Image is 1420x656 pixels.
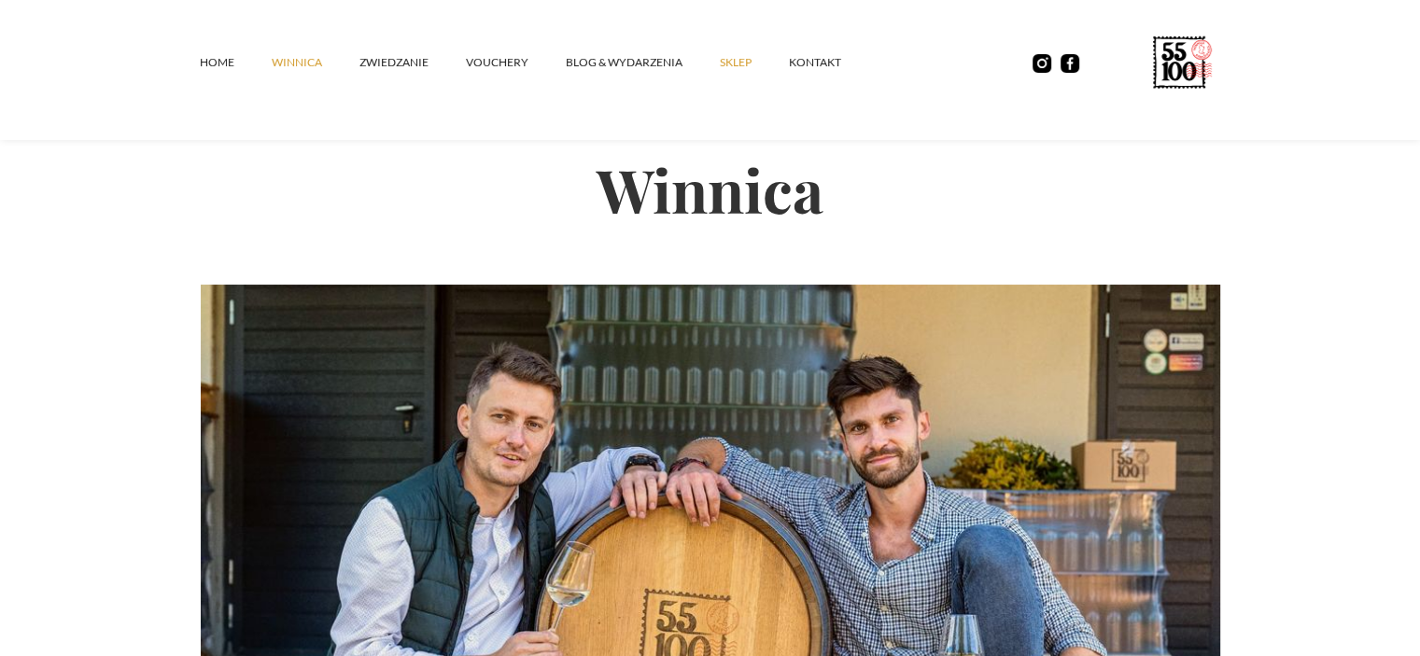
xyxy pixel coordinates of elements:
[272,35,359,91] a: winnica
[566,35,720,91] a: Blog & Wydarzenia
[201,93,1220,285] h2: Winnica
[359,35,466,91] a: ZWIEDZANIE
[200,35,272,91] a: Home
[789,35,879,91] a: kontakt
[720,35,789,91] a: SKLEP
[466,35,566,91] a: vouchery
